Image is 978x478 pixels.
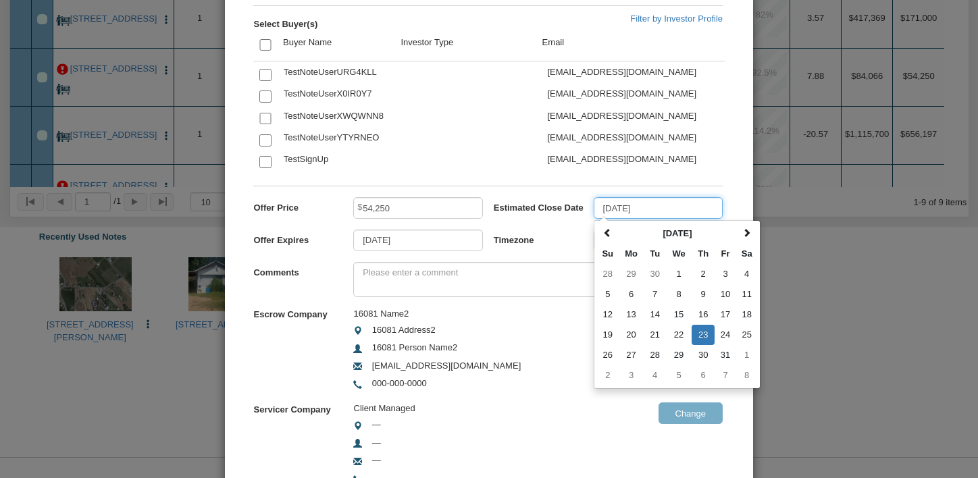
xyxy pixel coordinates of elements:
[603,228,612,237] span: Previous Month
[253,304,327,321] label: Escrow Company
[736,304,757,325] td: 18
[619,264,644,284] td: 29
[542,150,733,171] td: [EMAIL_ADDRESS][DOMAIN_NAME]
[494,230,594,247] label: Timezone
[619,345,644,365] td: 27
[715,264,736,284] td: 3
[542,84,733,106] td: [EMAIL_ADDRESS][DOMAIN_NAME]
[253,13,317,30] label: Select Buyer(s)
[715,365,736,386] td: 7
[353,402,593,415] div: Client Managed
[542,171,733,193] td: [EMAIL_ADDRESS][DOMAIN_NAME]
[278,171,398,193] td: TestSignUp
[666,264,692,284] td: 1
[619,223,736,244] th: Select Month
[692,284,715,304] td: 9
[666,325,692,345] td: 22
[597,264,619,284] td: 28
[715,325,736,345] td: 24
[619,325,644,345] td: 20
[659,402,723,424] input: Change
[715,345,736,365] td: 31
[372,361,521,371] span: [EMAIL_ADDRESS][DOMAIN_NAME]
[597,325,619,345] td: 19
[644,325,666,345] td: 21
[395,30,536,61] td: Investor Type
[619,304,644,325] td: 13
[619,244,644,264] th: Mo
[715,244,736,264] th: Fr
[692,304,715,325] td: 16
[372,419,381,429] span: —
[644,345,666,365] td: 28
[594,197,723,219] input: MM/DD/YYYY
[692,244,715,264] th: Th
[736,244,757,264] th: Sa
[277,30,394,61] td: Buyer Name
[253,262,353,280] label: Comments
[644,244,666,264] th: Tu
[597,284,619,304] td: 5
[736,284,757,304] td: 11
[542,128,733,150] td: [EMAIL_ADDRESS][DOMAIN_NAME]
[372,378,427,388] span: 000-000-0000
[644,284,666,304] td: 7
[630,14,723,24] a: Filter by Investor Profile
[692,325,715,345] td: 23
[353,197,482,219] input: Please enter an offer price
[278,150,398,171] td: TestSignUp
[597,304,619,325] td: 12
[542,63,733,84] td: [EMAIL_ADDRESS][DOMAIN_NAME]
[666,244,692,264] th: We
[278,63,398,84] td: TestNoteUserURG4KLL
[542,106,733,128] td: [EMAIL_ADDRESS][DOMAIN_NAME]
[644,304,666,325] td: 14
[372,325,436,335] span: 16081 Address2
[398,171,542,193] td: Wealth Builder - Future Income
[742,228,751,237] span: Next Month
[736,345,757,365] td: 1
[666,304,692,325] td: 15
[597,244,619,264] th: Su
[644,365,666,386] td: 4
[692,345,715,365] td: 30
[372,455,381,465] span: —
[253,230,353,247] label: Offer Expires
[278,106,398,128] td: TestNoteUserXWQWNN8
[353,308,593,321] div: 16081 Name2
[715,304,736,325] td: 17
[597,365,619,386] td: 2
[619,365,644,386] td: 3
[278,84,398,106] td: TestNoteUserX0IR0Y7
[736,365,757,386] td: 8
[353,230,482,251] input: MM/DD/YYYY
[278,128,398,150] td: TestNoteUserYTYRNEO
[692,264,715,284] td: 2
[715,284,736,304] td: 10
[666,345,692,365] td: 29
[494,197,594,215] label: Estimated Close Date
[536,30,725,61] td: Email
[253,197,353,215] label: Offer Price
[692,365,715,386] td: 6
[736,325,757,345] td: 25
[372,437,381,448] span: —
[253,399,330,417] label: Servicer Company
[644,264,666,284] td: 30
[619,284,644,304] td: 6
[372,342,458,352] span: 16081 Person Name2
[597,345,619,365] td: 26
[666,284,692,304] td: 8
[736,264,757,284] td: 4
[666,365,692,386] td: 5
